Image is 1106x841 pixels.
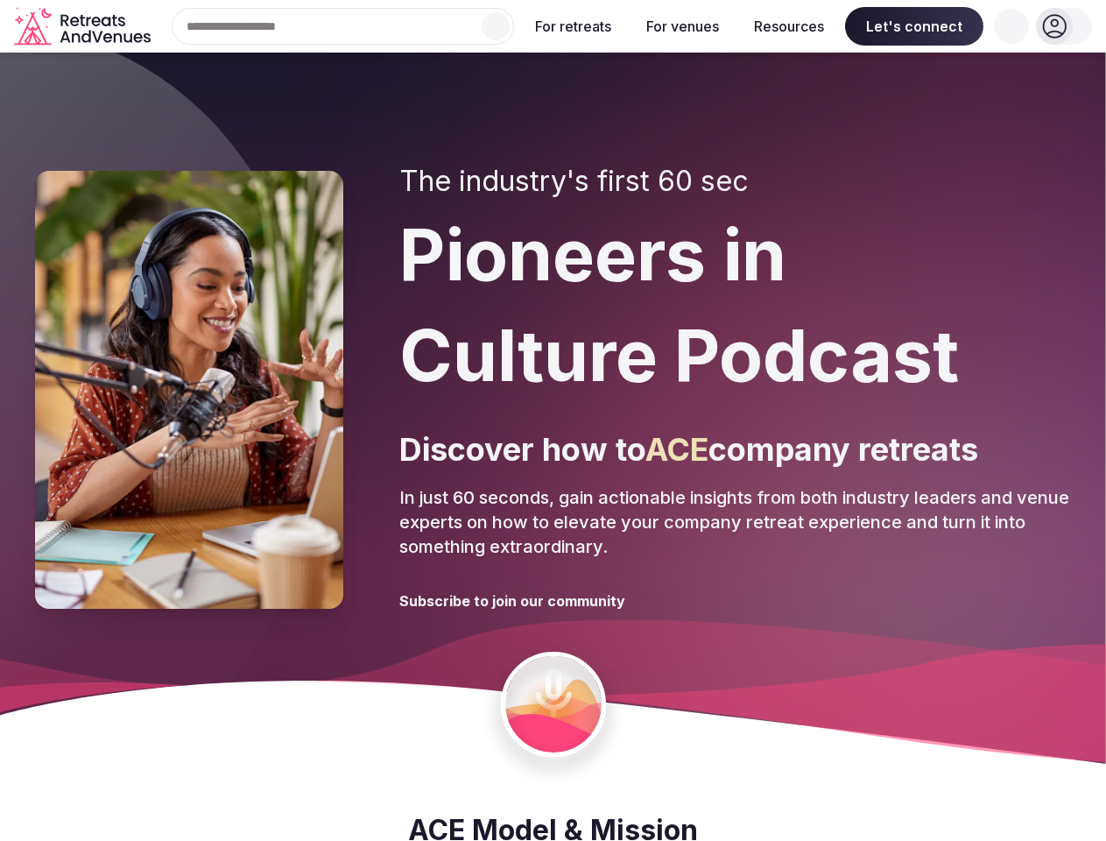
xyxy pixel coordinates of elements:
[521,7,625,46] button: For retreats
[399,165,1071,198] h2: The industry's first 60 sec
[740,7,838,46] button: Resources
[399,485,1071,559] p: In just 60 seconds, gain actionable insights from both industry leaders and venue experts on how ...
[14,7,154,46] a: Visit the homepage
[399,428,1071,471] p: Discover how to company retreats
[14,7,154,46] svg: Retreats and Venues company logo
[399,205,1071,406] h1: Pioneers in Culture Podcast
[645,430,708,469] span: ACE
[845,7,983,46] span: Let's connect
[35,171,343,609] img: Pioneers in Culture Podcast
[399,591,625,611] h3: Subscribe to join our community
[632,7,733,46] button: For venues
